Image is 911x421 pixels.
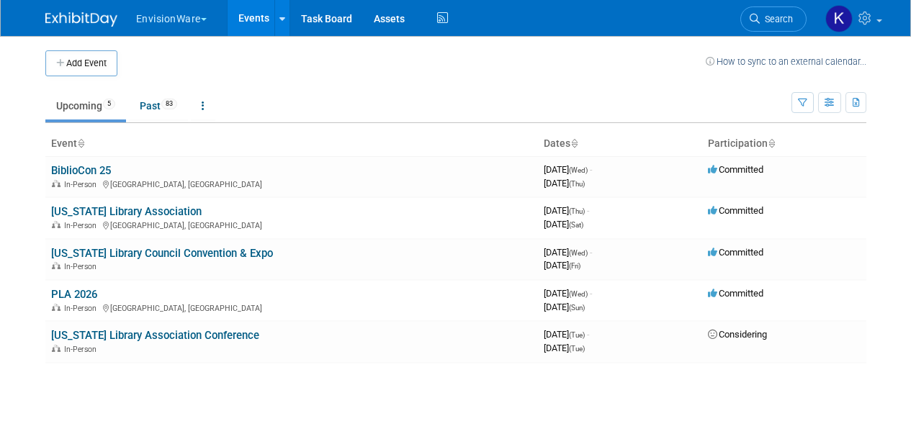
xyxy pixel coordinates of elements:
[64,180,101,189] span: In-Person
[51,219,532,230] div: [GEOGRAPHIC_DATA], [GEOGRAPHIC_DATA]
[64,221,101,230] span: In-Person
[569,304,585,312] span: (Sun)
[51,178,532,189] div: [GEOGRAPHIC_DATA], [GEOGRAPHIC_DATA]
[45,50,117,76] button: Add Event
[569,262,580,270] span: (Fri)
[544,343,585,353] span: [DATE]
[570,137,578,149] a: Sort by Start Date
[544,329,589,340] span: [DATE]
[103,99,115,109] span: 5
[544,219,583,230] span: [DATE]
[45,92,126,119] a: Upcoming5
[52,262,60,269] img: In-Person Event
[51,205,202,218] a: [US_STATE] Library Association
[51,164,111,177] a: BiblioCon 25
[51,288,97,301] a: PLA 2026
[52,221,60,228] img: In-Person Event
[51,247,273,260] a: [US_STATE] Library Council Convention & Expo
[708,164,763,175] span: Committed
[544,260,580,271] span: [DATE]
[760,14,793,24] span: Search
[740,6,807,32] a: Search
[129,92,188,119] a: Past83
[64,304,101,313] span: In-Person
[708,205,763,216] span: Committed
[544,302,585,312] span: [DATE]
[569,180,585,188] span: (Thu)
[708,288,763,299] span: Committed
[161,99,177,109] span: 83
[64,262,101,271] span: In-Person
[569,207,585,215] span: (Thu)
[538,132,702,156] th: Dates
[587,205,589,216] span: -
[569,331,585,339] span: (Tue)
[590,247,592,258] span: -
[569,249,588,257] span: (Wed)
[52,345,60,352] img: In-Person Event
[569,166,588,174] span: (Wed)
[544,247,592,258] span: [DATE]
[45,12,117,27] img: ExhibitDay
[52,180,60,187] img: In-Person Event
[544,178,585,189] span: [DATE]
[768,137,775,149] a: Sort by Participation Type
[51,329,259,342] a: [US_STATE] Library Association Conference
[45,132,538,156] th: Event
[569,221,583,229] span: (Sat)
[706,56,866,67] a: How to sync to an external calendar...
[64,345,101,354] span: In-Person
[544,164,592,175] span: [DATE]
[708,329,767,340] span: Considering
[77,137,84,149] a: Sort by Event Name
[590,164,592,175] span: -
[569,345,585,353] span: (Tue)
[52,304,60,311] img: In-Person Event
[569,290,588,298] span: (Wed)
[51,302,532,313] div: [GEOGRAPHIC_DATA], [GEOGRAPHIC_DATA]
[825,5,853,32] img: Kathryn Spier-Miller
[590,288,592,299] span: -
[544,205,589,216] span: [DATE]
[708,247,763,258] span: Committed
[587,329,589,340] span: -
[544,288,592,299] span: [DATE]
[702,132,866,156] th: Participation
